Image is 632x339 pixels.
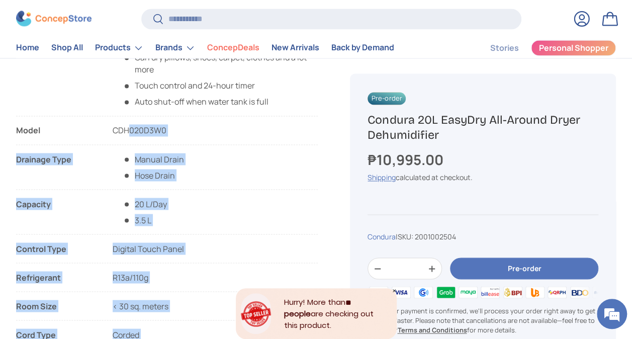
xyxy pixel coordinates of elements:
[331,38,394,58] a: Back by Demand
[113,125,166,136] span: CDH020D3W0
[466,38,616,58] nav: Secondary
[58,104,139,206] span: We're online!
[368,284,390,299] img: master
[397,325,467,334] a: Terms and Conditions
[368,172,395,182] a: Shipping
[539,44,608,52] span: Personal Shopper
[368,172,598,182] div: calculated at checkout.
[397,231,413,241] span: SKU:
[368,306,598,335] p: Once your payment is confirmed, we'll process your order right away to get it to you faster. Plea...
[368,112,598,143] h1: Condura 20L EasyDry All-Around Dryer Dehumidifier
[395,231,456,241] span: |
[123,96,318,108] li: Auto shut-off when water tank is full​
[123,169,175,181] span: Hose Drain
[16,124,97,136] div: Model
[479,284,501,299] img: billease
[16,271,97,283] strong: Refrigerant
[5,229,192,265] textarea: Type your message and hit 'Enter'
[51,38,83,58] a: Shop All
[123,214,151,225] span: 3.5 L
[502,284,524,299] img: bpi
[16,38,394,58] nav: Primary
[524,284,546,299] img: ubp
[272,38,319,58] a: New Arrivals
[457,284,479,299] img: maya
[569,284,591,299] img: bdo
[368,92,406,105] span: Pre-order
[368,231,395,241] a: Condura
[368,149,445,168] strong: ₱10,995.00
[546,284,568,299] img: qrph
[412,284,434,299] img: gcash
[52,56,169,69] div: Chat with us now
[16,300,97,312] strong: Room Size
[414,231,456,241] span: 2001002504
[490,38,519,58] a: Stories
[434,284,457,299] img: grabpay
[450,258,598,280] button: Pre-order
[16,242,97,255] div: Control Type
[123,153,184,165] span: Manual Drain
[123,51,318,75] li: Can dry pillows, shoes, carpet, clothes and a lot more​
[16,198,97,226] div: Capacity
[165,5,189,29] div: Minimize live chat window
[392,288,397,293] div: Close
[207,38,259,58] a: ConcepDeals
[531,40,616,56] a: Personal Shopper
[123,198,167,210] span: 20 L/Day
[16,153,97,181] div: Drainage Type
[89,38,149,58] summary: Products
[591,284,613,299] img: metrobank
[123,79,318,92] li: Touch control and 24-hour timer​
[149,38,201,58] summary: Brands
[16,271,318,292] li: R13a/110g
[113,243,184,254] span: Digital Touch Panel
[16,11,92,27] img: ConcepStore
[16,300,318,312] li: < 30 sq. meters
[16,38,39,58] a: Home
[390,284,412,299] img: visa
